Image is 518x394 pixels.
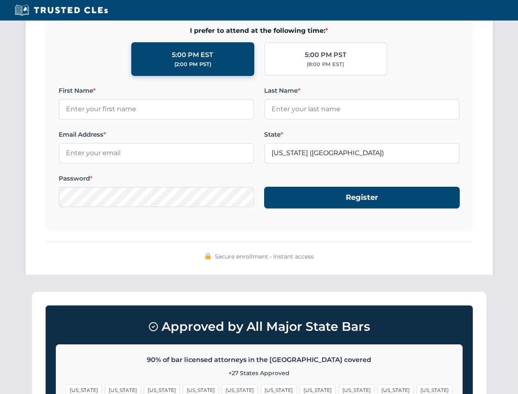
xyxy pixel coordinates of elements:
[307,60,344,69] div: (8:00 PM EST)
[264,86,460,96] label: Last Name
[264,143,460,163] input: Florida (FL)
[56,316,463,338] h3: Approved by All Major State Bars
[172,50,213,60] div: 5:00 PM EST
[305,50,347,60] div: 5:00 PM PST
[12,4,110,16] img: Trusted CLEs
[264,99,460,119] input: Enter your last name
[66,369,452,378] p: +27 States Approved
[59,99,254,119] input: Enter your first name
[59,143,254,163] input: Enter your email
[215,252,314,261] span: Secure enrollment • Instant access
[59,86,254,96] label: First Name
[264,187,460,208] button: Register
[205,253,211,259] img: 🔒
[66,355,452,365] p: 90% of bar licensed attorneys in the [GEOGRAPHIC_DATA] covered
[59,130,254,140] label: Email Address
[59,174,254,183] label: Password
[264,130,460,140] label: State
[174,60,211,69] div: (2:00 PM PST)
[59,25,460,36] span: I prefer to attend at the following time:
